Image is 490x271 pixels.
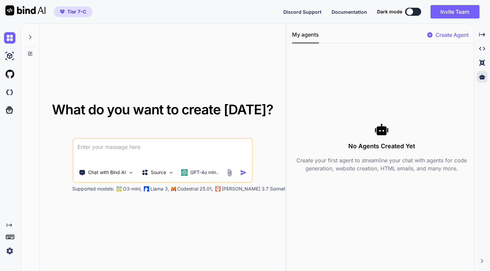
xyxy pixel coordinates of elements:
img: icon [240,169,247,176]
p: Llama 3, [150,185,169,192]
img: claude [215,186,220,192]
button: Invite Team [430,5,479,18]
span: Discord Support [283,9,322,15]
img: Mistral-AI [171,186,176,191]
p: Supported models: [72,185,114,192]
img: githubLight [4,68,15,80]
img: settings [4,245,15,257]
img: Pick Tools [128,170,134,175]
span: Tier 7-C [67,8,86,15]
p: Create your first agent to streamline your chat with agents for code generation, website creation... [292,156,471,172]
span: What do you want to create [DATE]? [52,101,273,118]
p: [PERSON_NAME] 3.7 Sonnet, [222,185,287,192]
button: premiumTier 7-C [54,6,92,17]
textarea: To enrich screen reader interactions, please activate Accessibility in Grammarly extension settings [73,139,252,164]
h3: No Agents Created Yet [292,142,471,151]
button: Discord Support [283,8,322,15]
span: Documentation [332,9,367,15]
img: ai-studio [4,50,15,62]
p: Create Agent [435,31,468,39]
img: Llama2 [144,186,149,192]
img: darkCloudIdeIcon [4,87,15,98]
img: Pick Models [168,170,174,175]
button: Documentation [332,8,367,15]
img: Bind AI [5,5,46,15]
p: Chat with Bind AI [88,169,126,176]
span: Dark mode [377,8,402,15]
p: GPT-4o min.. [190,169,219,176]
img: attachment [226,169,233,176]
p: Source [151,169,166,176]
img: premium [60,10,65,14]
button: My agents [292,31,319,43]
p: O3-mini, [123,185,142,192]
img: GPT-4o mini [181,169,188,176]
img: chat [4,32,15,44]
p: Codestral 25.01, [177,185,213,192]
img: GPT-4 [116,186,122,192]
